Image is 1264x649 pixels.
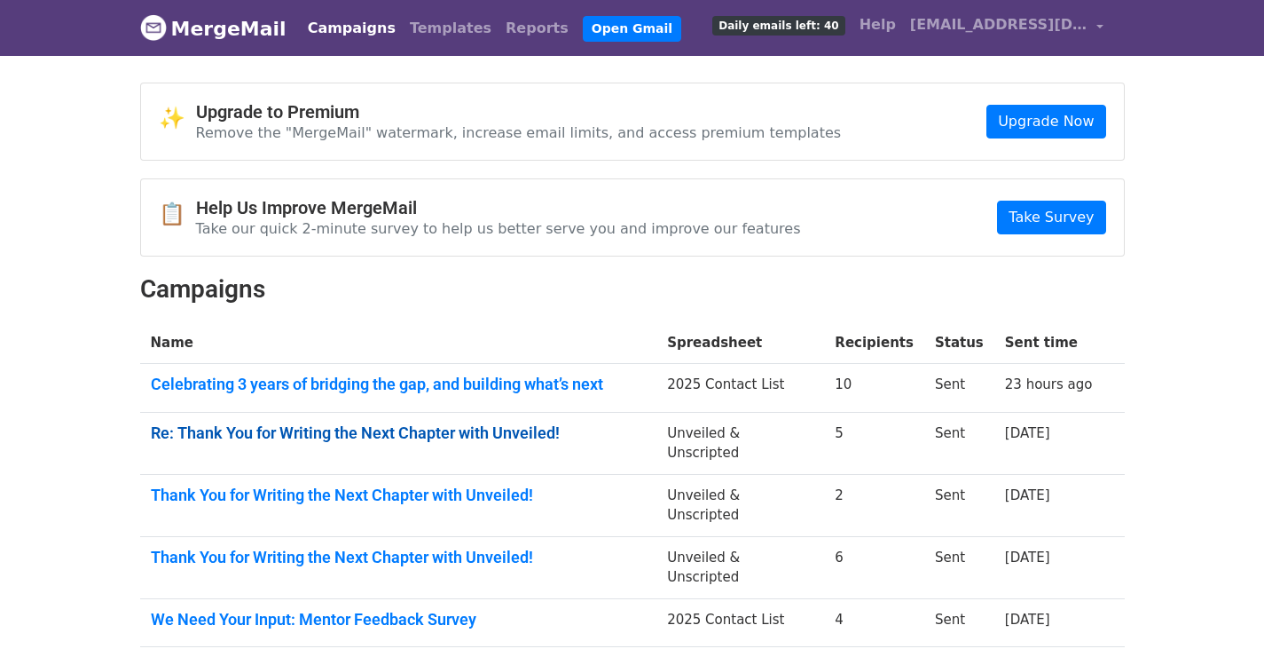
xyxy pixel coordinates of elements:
[1005,425,1050,441] a: [DATE]
[1175,564,1264,649] iframe: Chat Widget
[1005,612,1050,628] a: [DATE]
[712,16,844,36] span: Daily emails left: 40
[140,322,657,364] th: Name
[1005,550,1050,566] a: [DATE]
[903,7,1111,49] a: [EMAIL_ADDRESS][DOMAIN_NAME]
[656,412,824,474] td: Unveiled & Unscripted
[499,11,576,46] a: Reports
[824,598,924,647] td: 4
[656,322,824,364] th: Spreadsheet
[924,536,994,598] td: Sent
[824,412,924,474] td: 5
[1005,376,1093,392] a: 23 hours ago
[656,598,824,647] td: 2025 Contact List
[910,14,1087,36] span: [EMAIL_ADDRESS][DOMAIN_NAME]
[196,197,801,218] h4: Help Us Improve MergeMail
[924,412,994,474] td: Sent
[824,474,924,536] td: 2
[196,219,801,238] p: Take our quick 2-minute survey to help us better serve you and improve our features
[301,11,403,46] a: Campaigns
[656,364,824,413] td: 2025 Contact List
[151,610,647,629] a: We Need Your Input: Mentor Feedback Survey
[656,536,824,598] td: Unveiled & Unscripted
[824,322,924,364] th: Recipients
[151,548,647,567] a: Thank You for Writing the Next Chapter with Unveiled!
[994,322,1103,364] th: Sent time
[583,16,681,42] a: Open Gmail
[656,474,824,536] td: Unveiled & Unscripted
[159,202,196,227] span: 📋
[151,486,647,505] a: Thank You for Writing the Next Chapter with Unveiled!
[1005,487,1050,503] a: [DATE]
[824,536,924,598] td: 6
[159,106,196,131] span: ✨
[196,101,842,123] h4: Upgrade to Premium
[403,11,499,46] a: Templates
[140,10,287,47] a: MergeMail
[151,423,647,443] a: Re: Thank You for Writing the Next Chapter with Unveiled!
[986,105,1105,139] a: Upgrade Now
[705,7,852,43] a: Daily emails left: 40
[140,14,167,41] img: MergeMail logo
[824,364,924,413] td: 10
[997,201,1105,234] a: Take Survey
[852,7,903,43] a: Help
[924,474,994,536] td: Sent
[924,598,994,647] td: Sent
[924,364,994,413] td: Sent
[196,123,842,142] p: Remove the "MergeMail" watermark, increase email limits, and access premium templates
[140,274,1125,305] h2: Campaigns
[151,375,647,394] a: Celebrating 3 years of bridging the gap, and building what’s next
[924,322,994,364] th: Status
